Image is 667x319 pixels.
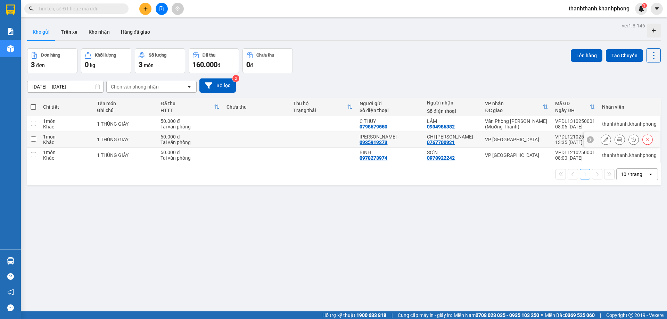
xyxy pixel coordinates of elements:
[175,6,180,11] span: aim
[115,24,156,40] button: Hàng đã giao
[36,62,45,68] span: đơn
[638,6,644,12] img: icon-new-feature
[628,313,633,318] span: copyright
[651,3,663,15] button: caret-down
[43,104,90,110] div: Chi tiết
[203,53,215,58] div: Đã thu
[427,100,478,106] div: Người nhận
[481,98,551,116] th: Toggle SortBy
[360,118,420,124] div: C THỦY
[7,28,14,35] img: solution-icon
[6,5,15,15] img: logo-vxr
[454,311,539,319] span: Miền Nam
[545,311,595,319] span: Miền Bắc
[643,3,645,8] span: 1
[27,48,77,73] button: Đơn hàng3đơn
[427,150,478,155] div: SƠN
[601,134,611,145] div: Sửa đơn hàng
[476,312,539,318] strong: 0708 023 035 - 0935 103 250
[555,124,595,129] div: 08:06 [DATE]
[563,4,635,13] span: thanhthanh.khanhphong
[41,53,60,58] div: Đơn hàng
[160,155,219,161] div: Tại văn phòng
[227,104,286,110] div: Chưa thu
[360,134,420,140] div: ANH BẢO
[7,273,14,280] span: question-circle
[654,6,660,12] span: caret-down
[360,150,420,155] div: BÌNH
[43,118,90,124] div: 1 món
[648,171,653,177] svg: open
[139,3,151,15] button: plus
[139,60,142,69] span: 3
[43,155,90,161] div: Khác
[97,101,154,106] div: Tên món
[143,6,148,11] span: plus
[360,101,420,106] div: Người gửi
[360,155,387,161] div: 0978273974
[602,152,657,158] div: thanhthanh.khanhphong
[7,45,14,52] img: warehouse-icon
[571,49,602,62] button: Lên hàng
[485,108,542,113] div: ĐC giao
[27,81,103,92] input: Select a date range.
[90,62,95,68] span: kg
[555,155,595,161] div: 08:00 [DATE]
[38,5,120,12] input: Tìm tên, số ĐT hoặc mã đơn
[485,137,548,142] div: VP [GEOGRAPHIC_DATA]
[427,124,455,129] div: 0934986382
[159,6,164,11] span: file-add
[7,289,14,295] span: notification
[427,108,478,114] div: Số điện thoại
[27,24,55,40] button: Kho gửi
[95,53,116,58] div: Khối lượng
[135,48,185,73] button: Số lượng3món
[7,257,14,265] img: warehouse-icon
[29,6,34,11] span: search
[555,134,595,140] div: VPDL1210250002
[427,155,455,161] div: 0978922242
[192,60,217,69] span: 160.000
[356,312,386,318] strong: 1900 633 818
[427,134,478,140] div: CHỊ QUỲNH
[31,60,35,69] span: 3
[602,104,657,110] div: Nhân viên
[552,98,599,116] th: Toggle SortBy
[187,84,192,90] svg: open
[157,98,223,116] th: Toggle SortBy
[622,22,645,30] div: ver 1.8.146
[232,75,239,82] sup: 2
[555,150,595,155] div: VPDL1210250001
[360,108,420,113] div: Số điện thoại
[555,108,590,113] div: Ngày ĐH
[256,53,274,58] div: Chưa thu
[217,62,220,68] span: đ
[555,101,590,106] div: Mã GD
[485,152,548,158] div: VP [GEOGRAPHIC_DATA]
[111,83,159,90] div: Chọn văn phòng nhận
[250,62,253,68] span: đ
[144,62,154,68] span: món
[97,108,154,113] div: Ghi chú
[160,140,219,145] div: Tại văn phòng
[322,311,386,319] span: Hỗ trợ kỹ thuật:
[360,140,387,145] div: 0935919273
[160,118,219,124] div: 50.000 đ
[160,150,219,155] div: 50.000 đ
[555,118,595,124] div: VPDL1310250001
[242,48,293,73] button: Chưa thu0đ
[293,108,347,113] div: Trạng thái
[485,101,542,106] div: VP nhận
[55,24,83,40] button: Trên xe
[555,140,595,145] div: 13:35 [DATE]
[427,118,478,124] div: LÂM
[392,311,393,319] span: |
[398,311,452,319] span: Cung cấp máy in - giấy in:
[43,150,90,155] div: 1 món
[81,48,131,73] button: Khối lượng0kg
[160,134,219,140] div: 60.000 đ
[97,137,154,142] div: 1 THÙNG GIẤY
[43,134,90,140] div: 1 món
[290,98,356,116] th: Toggle SortBy
[642,3,647,8] sup: 1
